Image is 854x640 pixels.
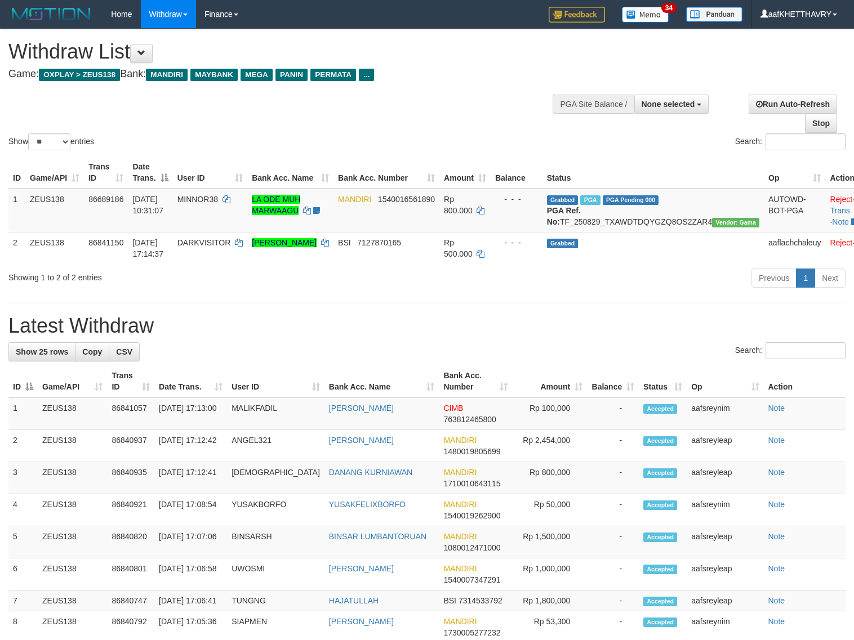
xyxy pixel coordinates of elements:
[107,462,154,494] td: 86840935
[227,430,324,462] td: ANGEL321
[643,597,677,606] span: Accepted
[766,133,846,150] input: Search:
[39,69,120,81] span: OXPLAY > ZEUS138
[154,526,227,558] td: [DATE] 17:07:06
[643,404,677,414] span: Accepted
[443,543,500,552] span: Copy 1080012471000 to clipboard
[241,69,273,81] span: MEGA
[643,436,677,446] span: Accepted
[443,511,500,520] span: Copy 1540019262900 to clipboard
[324,365,439,397] th: Bank Acc. Name: activate to sort column ascending
[154,462,227,494] td: [DATE] 17:12:41
[329,532,426,541] a: BINSAR LUMBANTORUAN
[310,69,356,81] span: PERMATA
[796,268,815,288] a: 1
[177,195,218,204] span: MINNOR38
[643,500,677,510] span: Accepted
[154,494,227,526] td: [DATE] 17:08:54
[512,430,588,462] td: Rp 2,454,000
[173,156,247,189] th: User ID: activate to sort column ascending
[603,195,659,205] span: PGA Pending
[687,430,763,462] td: aafsreyleap
[830,195,852,204] a: Reject
[154,397,227,430] td: [DATE] 17:13:00
[329,404,394,413] a: [PERSON_NAME]
[25,189,84,232] td: ZEUS138
[38,558,107,590] td: ZEUS138
[459,596,502,605] span: Copy 7314533792 to clipboard
[38,397,107,430] td: ZEUS138
[768,617,785,626] a: Note
[687,365,763,397] th: Op: activate to sort column ascending
[333,156,439,189] th: Bank Acc. Number: activate to sort column ascending
[107,526,154,558] td: 86840820
[107,558,154,590] td: 86840801
[622,7,669,23] img: Button%20Memo.svg
[661,3,677,13] span: 34
[764,365,846,397] th: Action
[109,342,140,361] a: CSV
[768,596,785,605] a: Note
[768,500,785,509] a: Note
[542,189,764,232] td: TF_250829_TXAWDTDQYGZQ8OS2ZAR4
[275,69,308,81] span: PANIN
[815,268,846,288] a: Next
[8,365,38,397] th: ID: activate to sort column descending
[227,494,324,526] td: YUSAKBORFO
[805,114,837,133] a: Stop
[38,526,107,558] td: ZEUS138
[587,430,639,462] td: -
[830,238,852,247] a: Reject
[190,69,238,81] span: MAYBANK
[764,232,825,264] td: aaflachchaleuy
[177,238,231,247] span: DARKVISITOR
[542,156,764,189] th: Status
[643,617,677,627] span: Accepted
[107,430,154,462] td: 86840937
[8,342,75,361] a: Show 25 rows
[116,347,132,356] span: CSV
[8,69,558,80] h4: Game: Bank:
[8,6,94,23] img: MOTION_logo.png
[25,156,84,189] th: Game/API: activate to sort column ascending
[252,195,300,215] a: LA ODE MUH MARWAAGU
[768,532,785,541] a: Note
[832,217,849,226] a: Note
[687,494,763,526] td: aafsreynim
[443,500,477,509] span: MANDIRI
[495,237,538,248] div: - - -
[329,500,406,509] a: YUSAKFELIXBORFO
[227,397,324,430] td: MALIKFADIL
[768,468,785,477] a: Note
[128,156,172,189] th: Date Trans.: activate to sort column descending
[580,195,600,205] span: Marked by aafkaynarin
[549,7,605,23] img: Feedback.jpg
[512,462,588,494] td: Rp 800,000
[338,195,371,204] span: MANDIRI
[587,526,639,558] td: -
[587,590,639,611] td: -
[154,590,227,611] td: [DATE] 17:06:41
[443,564,477,573] span: MANDIRI
[247,156,333,189] th: Bank Acc. Name: activate to sort column ascending
[227,590,324,611] td: TUNGNG
[329,596,379,605] a: HAJATULLAH
[687,526,763,558] td: aafsreyleap
[512,526,588,558] td: Rp 1,500,000
[764,156,825,189] th: Op: activate to sort column ascending
[132,238,163,258] span: [DATE] 17:14:37
[8,315,846,337] h1: Latest Withdraw
[38,590,107,611] td: ZEUS138
[8,133,94,150] label: Show entries
[227,526,324,558] td: BINSARSH
[132,195,163,215] span: [DATE] 10:31:07
[735,342,846,359] label: Search:
[8,397,38,430] td: 1
[252,238,317,247] a: [PERSON_NAME]
[587,558,639,590] td: -
[443,436,477,445] span: MANDIRI
[82,347,102,356] span: Copy
[443,575,500,584] span: Copy 1540007347291 to clipboard
[107,494,154,526] td: 86840921
[443,468,477,477] span: MANDIRI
